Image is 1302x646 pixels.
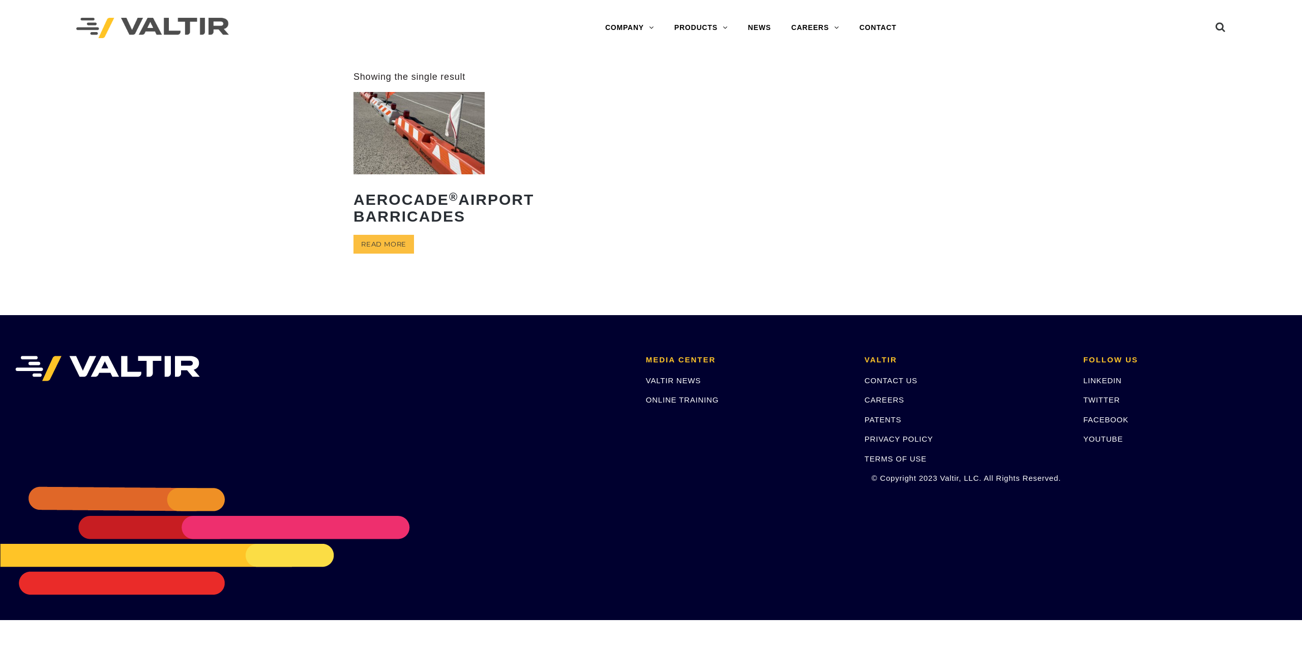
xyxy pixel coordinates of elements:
a: CAREERS [781,18,849,38]
h2: VALTIR [865,356,1068,364]
img: Valtir Rentals Airport Aerocade Bradley International Airport [353,92,485,174]
a: PRIVACY POLICY [865,435,933,443]
a: CONTACT US [865,376,918,385]
a: CAREERS [865,395,904,404]
img: VALTIR [15,356,200,381]
p: © Copyright 2023 Valtir, LLC. All Rights Reserved. [865,472,1068,484]
a: PATENTS [865,415,902,424]
a: NEWS [738,18,781,38]
p: Showing the single result [353,71,465,83]
a: Aerocade®Airport Barricades [353,92,485,232]
a: CONTACT [849,18,907,38]
a: COMPANY [595,18,664,38]
a: TWITTER [1083,395,1120,404]
a: VALTIR NEWS [646,376,701,385]
a: FACEBOOK [1083,415,1129,424]
a: LINKEDIN [1083,376,1122,385]
h2: MEDIA CENTER [646,356,849,364]
img: Valtir [76,18,229,39]
a: Read more about “Aerocade® Airport Barricades” [353,235,414,254]
h2: Aerocade Airport Barricades [353,183,485,232]
a: ONLINE TRAINING [646,395,719,404]
a: PRODUCTS [664,18,738,38]
h2: FOLLOW US [1083,356,1287,364]
a: TERMS OF USE [865,454,927,463]
a: YOUTUBE [1083,435,1123,443]
sup: ® [449,191,459,203]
